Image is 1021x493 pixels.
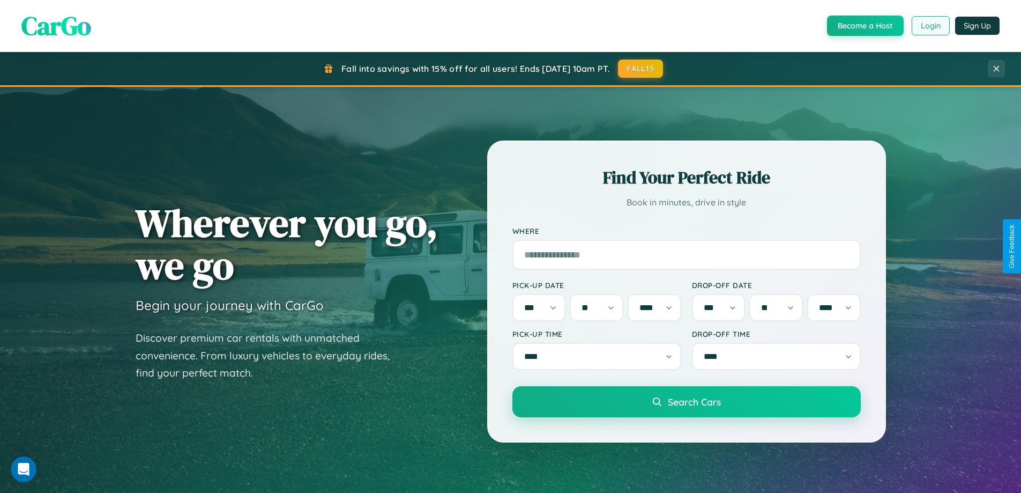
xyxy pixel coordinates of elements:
p: Discover premium car rentals with unmatched convenience. From luxury vehicles to everyday rides, ... [136,329,404,382]
p: Book in minutes, drive in style [512,195,861,210]
label: Pick-up Time [512,329,681,339]
label: Where [512,226,861,236]
span: CarGo [21,8,91,43]
span: Search Cars [668,396,721,408]
label: Drop-off Time [692,329,861,339]
h1: Wherever you go, we go [136,202,438,286]
span: Fall into savings with 15% off for all users! Ends [DATE] 10am PT. [341,63,610,74]
div: Give Feedback [1008,225,1016,268]
button: Become a Host [827,16,904,36]
button: Search Cars [512,386,861,417]
label: Pick-up Date [512,281,681,290]
button: FALL15 [618,60,663,78]
label: Drop-off Date [692,281,861,290]
button: Login [912,16,950,35]
h2: Find Your Perfect Ride [512,166,861,189]
button: Sign Up [955,17,1000,35]
h3: Begin your journey with CarGo [136,297,324,313]
iframe: Intercom live chat [11,457,36,482]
